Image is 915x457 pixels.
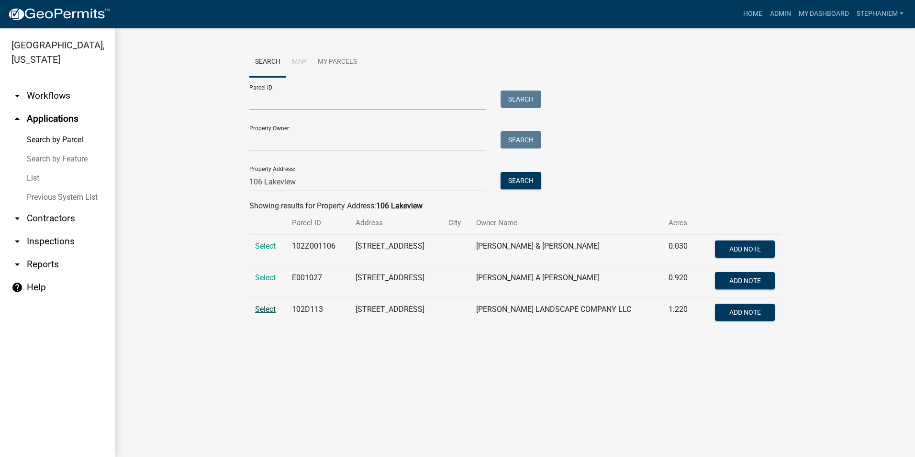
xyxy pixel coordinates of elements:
[715,272,775,289] button: Add Note
[470,212,663,234] th: Owner Name
[286,298,350,330] td: 102D113
[11,259,23,270] i: arrow_drop_down
[715,304,775,321] button: Add Note
[11,90,23,102] i: arrow_drop_down
[663,266,698,298] td: 0.920
[853,5,907,23] a: StephanieM
[729,308,760,316] span: Add Note
[286,266,350,298] td: E001027
[715,240,775,258] button: Add Note
[443,212,470,234] th: City
[11,213,23,224] i: arrow_drop_down
[11,113,23,125] i: arrow_drop_up
[470,235,663,266] td: [PERSON_NAME] & [PERSON_NAME]
[729,245,760,253] span: Add Note
[663,298,698,330] td: 1.220
[249,47,286,78] a: Search
[249,200,781,212] div: Showing results for Property Address:
[255,273,276,282] a: Select
[470,298,663,330] td: [PERSON_NAME] LANDSCAPE COMPANY LLC
[729,277,760,285] span: Add Note
[350,212,443,234] th: Address
[501,131,541,149] button: Search
[739,5,766,23] a: Home
[350,266,443,298] td: [STREET_ADDRESS]
[255,241,276,251] a: Select
[350,235,443,266] td: [STREET_ADDRESS]
[376,201,423,210] strong: 106 Lakeview
[255,305,276,314] a: Select
[470,266,663,298] td: [PERSON_NAME] A [PERSON_NAME]
[501,91,541,108] button: Search
[286,212,350,234] th: Parcel ID
[663,212,698,234] th: Acres
[663,235,698,266] td: 0.030
[350,298,443,330] td: [STREET_ADDRESS]
[312,47,363,78] a: My Parcels
[795,5,853,23] a: My Dashboard
[501,172,541,189] button: Search
[11,282,23,293] i: help
[766,5,795,23] a: Admin
[11,236,23,247] i: arrow_drop_down
[286,235,350,266] td: 102Z001106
